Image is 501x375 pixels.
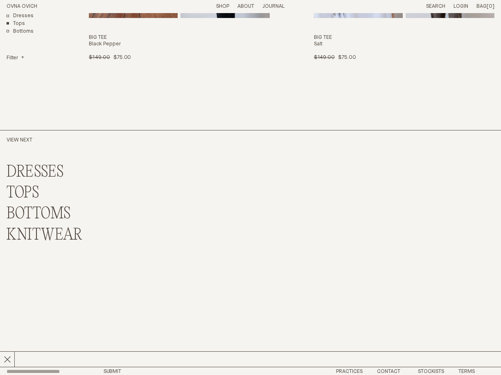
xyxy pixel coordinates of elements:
span: Bag [476,4,487,9]
a: Journal [262,4,284,9]
a: Home [7,4,37,9]
a: DRESSES [7,164,64,181]
span: [0] [487,4,494,9]
span: $149.00 [89,55,110,60]
a: Bottoms [7,28,34,35]
a: BOTTOMS [7,205,71,223]
a: Login [454,4,468,9]
h2: View Next [7,137,82,144]
a: Terms [458,369,475,374]
a: Search [426,4,445,9]
span: $75.00 [113,55,131,60]
h3: Big Tee [314,34,494,41]
summary: About [237,3,254,10]
span: $149.00 [314,55,335,60]
h3: Big Tee [89,34,269,41]
a: KNITWEAR [7,227,82,244]
span: $75.00 [338,55,356,60]
a: Shop [216,4,229,9]
summary: Filter [7,54,24,61]
a: Dresses [7,13,34,20]
a: Practices [336,369,363,374]
a: Contact [377,369,400,374]
h4: Black Pepper [89,41,269,48]
button: Submit [104,369,121,374]
a: TOPS [7,184,39,202]
a: Stockists [418,369,444,374]
h4: Salt [314,41,494,48]
a: Tops [7,20,25,27]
